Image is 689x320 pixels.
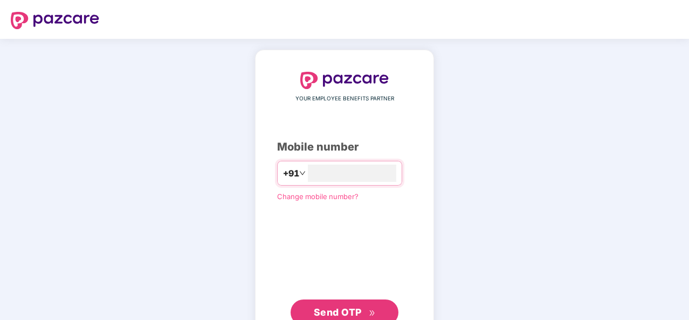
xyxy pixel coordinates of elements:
img: logo [300,72,389,89]
img: logo [11,12,99,29]
span: +91 [283,167,299,180]
span: double-right [369,310,376,317]
a: Change mobile number? [277,192,359,201]
span: YOUR EMPLOYEE BENEFITS PARTNER [295,94,394,103]
span: down [299,170,306,176]
span: Send OTP [314,307,362,318]
div: Mobile number [277,139,412,155]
